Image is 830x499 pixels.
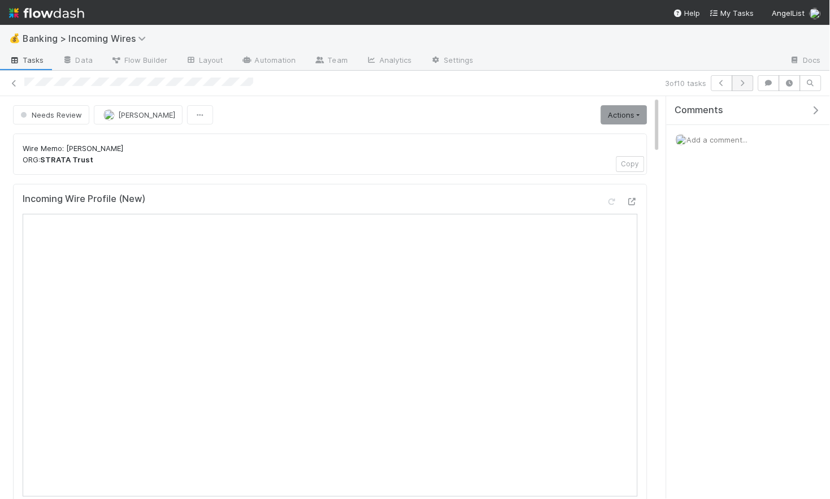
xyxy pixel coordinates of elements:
[102,52,176,70] a: Flow Builder
[9,33,20,43] span: 💰
[103,109,115,121] img: avatar_eacbd5bb-7590-4455-a9e9-12dcb5674423.png
[357,52,421,70] a: Analytics
[710,7,754,19] a: My Tasks
[687,135,748,144] span: Add a comment...
[616,156,645,172] button: Copy
[23,193,145,205] h5: Incoming Wire Profile (New)
[176,52,232,70] a: Layout
[94,105,183,124] button: [PERSON_NAME]
[675,105,724,116] span: Comments
[13,105,89,124] button: Needs Review
[305,52,357,70] a: Team
[601,105,647,124] a: Actions
[772,8,805,18] span: AngelList
[810,8,821,19] img: avatar_eacbd5bb-7590-4455-a9e9-12dcb5674423.png
[9,3,84,23] img: logo-inverted-e16ddd16eac7371096b0.svg
[665,78,707,89] span: 3 of 10 tasks
[781,52,830,70] a: Docs
[9,54,44,66] span: Tasks
[676,134,687,145] img: avatar_eacbd5bb-7590-4455-a9e9-12dcb5674423.png
[673,7,701,19] div: Help
[53,52,102,70] a: Data
[40,155,93,164] strong: STRATA Trust
[421,52,483,70] a: Settings
[232,52,305,70] a: Automation
[710,8,754,18] span: My Tasks
[18,110,82,119] span: Needs Review
[118,110,175,119] span: [PERSON_NAME]
[23,33,152,44] span: Banking > Incoming Wires
[23,143,638,165] p: Wire Memo: [PERSON_NAME] ORG:
[111,54,167,66] span: Flow Builder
